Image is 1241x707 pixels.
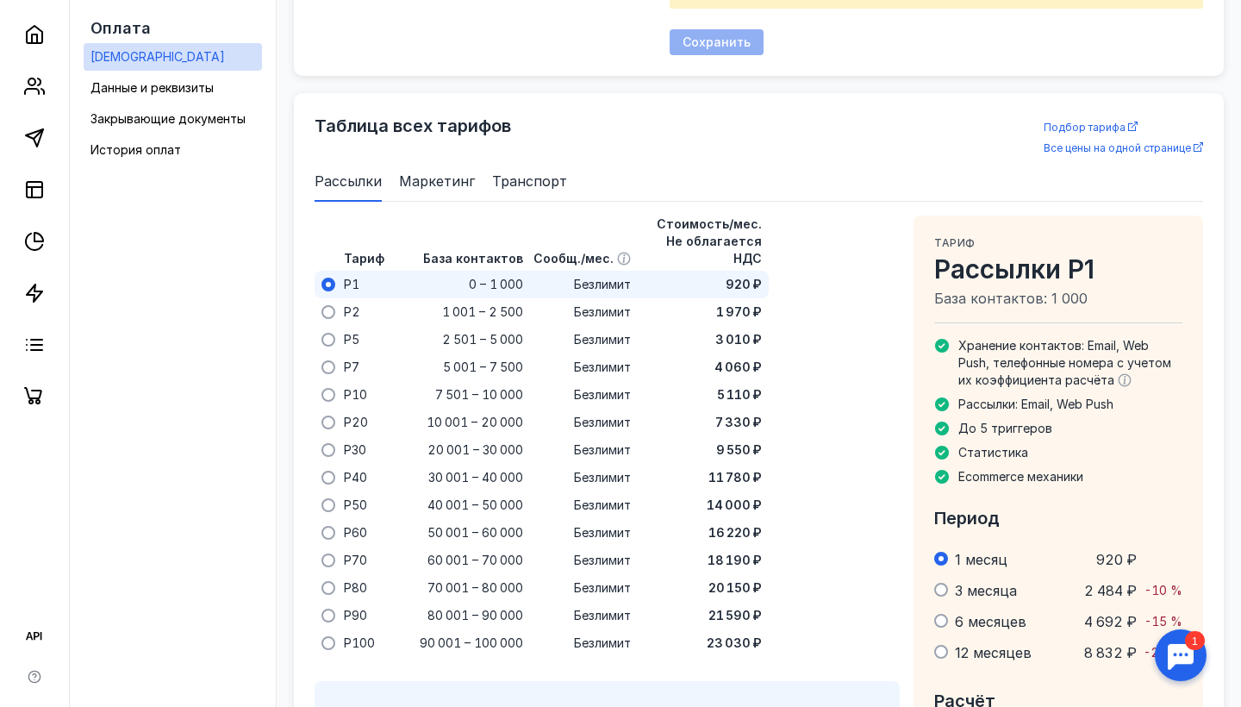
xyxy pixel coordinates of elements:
span: P80 [344,579,367,597]
span: 16 220 ₽ [708,524,762,541]
span: Маркетинг [399,171,475,191]
span: Стоимость/мес. Не облагается НДС [657,216,762,266]
span: 18 190 ₽ [708,552,762,569]
span: Тариф [934,236,976,249]
span: P90 [344,607,367,624]
span: Рассылки: Email, Web Push [958,397,1113,411]
span: Сообщ./мес. [533,251,614,266]
span: Данные и реквизиты [90,80,214,95]
span: Безлимит [574,579,631,597]
span: 23 030 ₽ [707,635,762,652]
div: 1 [39,10,59,29]
span: P20 [344,414,368,431]
span: Безлимит [574,331,631,348]
span: 1 месяц [955,551,1007,568]
span: Все цены на одной странице [1044,141,1191,154]
span: -10 % [1144,583,1182,598]
span: P5 [344,331,359,348]
span: Безлимит [574,635,631,652]
span: 60 001 – 70 000 [427,552,523,569]
span: Период [934,508,1000,529]
span: База контактов: 1 000 [934,288,1182,309]
span: 50 001 – 60 000 [427,524,523,541]
span: База контактов [423,251,523,266]
span: Безлимит [574,469,631,486]
span: Тариф [344,251,384,266]
span: P10 [344,386,367,404]
span: До 5 триггеров [958,421,1052,435]
span: P60 [344,524,367,541]
span: Хранение контактов: Email, Web Push, телефонные номера с учетом их коэффициента расчёта [958,338,1171,387]
span: 10 001 – 20 000 [427,414,523,431]
span: 21 590 ₽ [708,607,762,624]
span: Безлимит [574,303,631,321]
span: Безлимит [574,441,631,459]
span: Безлимит [574,414,631,431]
span: Рассылки P1 [934,253,1182,285]
span: Транспорт [492,171,567,191]
span: 14 000 ₽ [707,497,762,514]
span: P1 [344,276,359,293]
span: 6 месяцев [955,613,1026,630]
span: 11 780 ₽ [708,469,762,486]
span: Подбор тарифа [1044,121,1126,134]
span: 5 001 – 7 500 [443,359,523,376]
span: 1 001 – 2 500 [442,303,523,321]
span: История оплат [90,142,181,157]
span: 920 ₽ [1096,551,1137,568]
span: P7 [344,359,359,376]
span: 7 330 ₽ [715,414,762,431]
span: 2 501 – 5 000 [442,331,523,348]
span: P30 [344,441,366,459]
span: 0 – 1 000 [469,276,523,293]
span: P100 [344,635,375,652]
a: Закрывающие документы [84,105,262,133]
span: Таблица всех тарифов [315,116,511,136]
span: 12 месяцев [955,644,1032,661]
span: 4 060 ₽ [714,359,762,376]
span: P50 [344,497,367,514]
span: 20 150 ₽ [708,579,762,597]
span: 920 ₽ [726,276,762,293]
span: Оплата [90,19,151,37]
span: 7 501 – 10 000 [435,386,523,404]
span: 5 110 ₽ [717,386,762,404]
span: 4 692 ₽ [1084,613,1137,630]
a: История оплат [84,136,262,164]
span: Безлимит [574,497,631,514]
span: Безлимит [574,276,631,293]
span: 70 001 – 80 000 [427,579,523,597]
span: P70 [344,552,367,569]
span: P2 [344,303,360,321]
a: [DEMOGRAPHIC_DATA] [84,43,262,71]
span: -20 % [1144,645,1182,660]
span: Безлимит [574,552,631,569]
span: P40 [344,469,367,486]
span: 3 010 ₽ [715,331,762,348]
span: 3 месяца [955,582,1017,599]
span: Закрывающие документы [90,111,246,126]
span: 80 001 – 90 000 [427,607,523,624]
a: Все цены на одной странице [1044,140,1203,157]
a: Подбор тарифа [1044,119,1203,136]
span: Безлимит [574,386,631,404]
span: 20 001 – 30 000 [427,441,523,459]
span: 1 970 ₽ [716,303,762,321]
span: Рассылки [315,171,382,191]
span: Безлимит [574,359,631,376]
span: 2 484 ₽ [1084,582,1137,599]
span: 9 550 ₽ [716,441,762,459]
span: 90 001 – 100 000 [420,635,523,652]
span: 40 001 – 50 000 [427,497,523,514]
a: Данные и реквизиты [84,74,262,102]
span: Безлимит [574,524,631,541]
span: Ecommerce механики [958,469,1083,484]
span: [DEMOGRAPHIC_DATA] [90,49,225,64]
span: Статистика [958,445,1028,460]
span: -15 % [1144,614,1182,629]
span: Безлимит [574,607,631,624]
span: 30 001 – 40 000 [428,469,523,486]
span: 8 832 ₽ [1084,644,1137,661]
